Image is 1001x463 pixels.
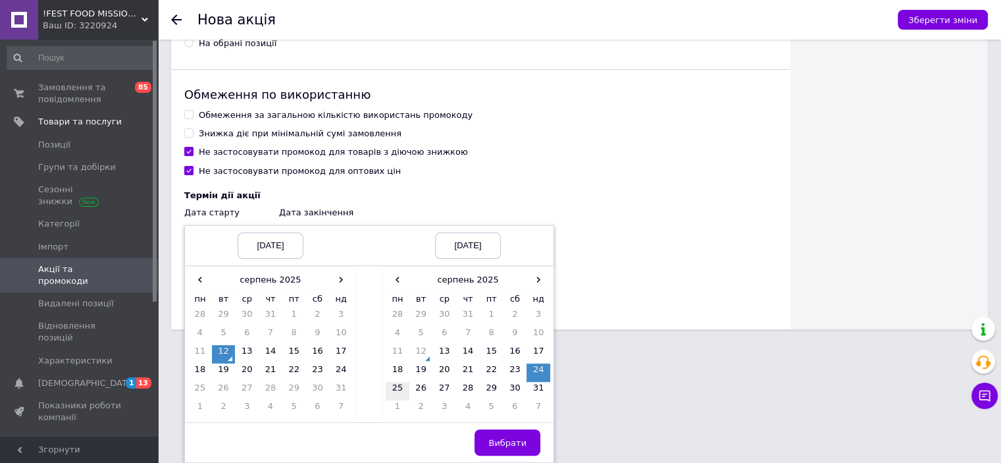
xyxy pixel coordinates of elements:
[432,327,456,345] td: 6
[526,400,550,419] td: 7
[329,270,353,289] span: ›
[456,364,480,382] td: 21
[238,232,303,259] div: [DATE]
[456,308,480,327] td: 31
[38,298,114,310] span: Видалені позиції
[432,364,456,382] td: 20
[188,327,212,345] td: 4
[188,345,212,364] td: 11
[488,438,526,448] span: Вибрати
[526,270,550,289] span: ›
[199,146,468,158] div: Не застосовувати промокод для товарів з діючою знижкою
[526,327,550,345] td: 10
[184,190,777,200] label: Термін дії акції
[306,400,330,419] td: 6
[386,327,409,345] td: 4
[480,345,503,364] td: 15
[503,308,527,327] td: 2
[480,364,503,382] td: 22
[38,263,122,287] span: Акції та промокоди
[432,382,456,400] td: 27
[480,290,503,309] th: пт
[409,364,433,382] td: 19
[329,345,353,364] td: 17
[306,308,330,327] td: 2
[526,364,550,382] td: 24
[38,434,122,458] span: Панель управління
[306,345,330,364] td: 16
[188,270,212,289] span: ‹
[306,382,330,400] td: 30
[38,400,122,423] span: Показники роботи компанії
[212,327,236,345] td: 5
[38,241,68,253] span: Імпорт
[212,290,236,309] th: вт
[259,345,282,364] td: 14
[259,327,282,345] td: 7
[386,400,409,419] td: 1
[456,327,480,345] td: 7
[503,400,527,419] td: 6
[475,429,540,456] button: Вибрати
[199,165,401,177] div: Не застосовувати промокод для оптових цін
[136,377,151,389] span: 13
[480,327,503,345] td: 8
[38,116,122,128] span: Товари та послуги
[329,308,353,327] td: 3
[38,184,122,207] span: Сезонні знижки
[188,400,212,419] td: 1
[282,345,306,364] td: 15
[38,377,136,389] span: [DEMOGRAPHIC_DATA]
[259,400,282,419] td: 4
[38,355,113,367] span: Характеристики
[386,345,409,364] td: 11
[199,109,473,121] div: Обмеження за загальною кількістю використань промокоду
[7,46,155,70] input: Пошук
[171,14,182,25] div: Повернутися назад
[282,364,306,382] td: 22
[235,327,259,345] td: 6
[235,308,259,327] td: 30
[456,382,480,400] td: 28
[898,10,988,30] button: Зберегти зміни
[409,327,433,345] td: 5
[456,345,480,364] td: 14
[386,290,409,309] th: пн
[480,382,503,400] td: 29
[306,364,330,382] td: 23
[329,382,353,400] td: 31
[503,290,527,309] th: сб
[38,161,116,173] span: Групи та добірки
[526,308,550,327] td: 3
[279,207,353,217] span: Дата закінчення
[409,290,433,309] th: вт
[282,290,306,309] th: пт
[480,400,503,419] td: 5
[188,290,212,309] th: пн
[409,270,527,290] th: серпень 2025
[188,364,212,382] td: 18
[386,308,409,327] td: 28
[282,327,306,345] td: 8
[188,382,212,400] td: 25
[329,364,353,382] td: 24
[409,382,433,400] td: 26
[971,383,998,409] button: Чат з покупцем
[329,400,353,419] td: 7
[432,400,456,419] td: 3
[480,308,503,327] td: 1
[135,82,151,93] span: 85
[526,382,550,400] td: 31
[259,364,282,382] td: 21
[386,270,409,289] span: ‹
[126,377,136,389] span: 1
[409,400,433,419] td: 2
[386,364,409,382] td: 18
[235,345,259,364] td: 13
[526,345,550,364] td: 17
[184,207,240,217] span: Дата старту
[306,290,330,309] th: сб
[329,290,353,309] th: нд
[432,345,456,364] td: 13
[329,327,353,345] td: 10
